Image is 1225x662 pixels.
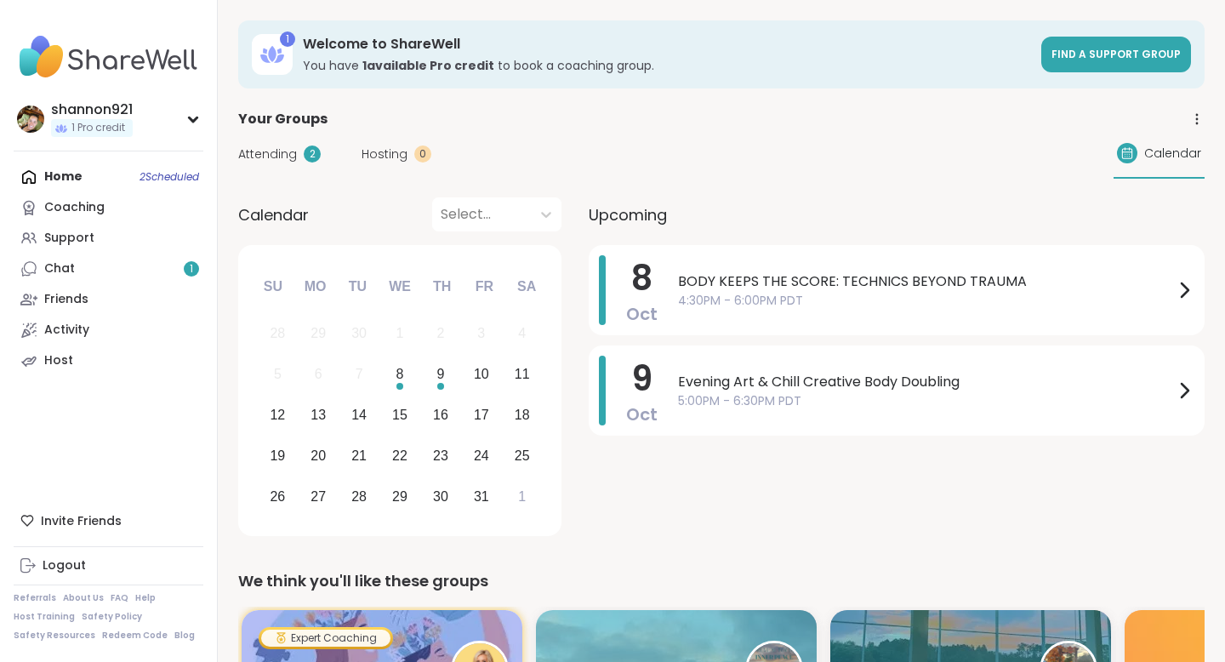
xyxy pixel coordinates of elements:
[518,485,526,508] div: 1
[259,357,296,393] div: Not available Sunday, October 5th, 2025
[280,31,295,47] div: 1
[631,254,652,302] span: 8
[382,357,419,393] div: Choose Wednesday, October 8th, 2025
[51,100,133,119] div: shannon921
[392,403,407,426] div: 15
[14,345,203,376] a: Host
[465,268,503,305] div: Fr
[300,478,337,515] div: Choose Monday, October 27th, 2025
[477,322,485,345] div: 3
[135,592,156,604] a: Help
[14,315,203,345] a: Activity
[392,444,407,467] div: 22
[341,397,378,434] div: Choose Tuesday, October 14th, 2025
[474,485,489,508] div: 31
[270,403,285,426] div: 12
[1041,37,1191,72] a: Find a support group
[270,444,285,467] div: 19
[44,322,89,339] div: Activity
[678,372,1174,392] span: Evening Art & Chill Creative Body Doubling
[82,611,142,623] a: Safety Policy
[300,357,337,393] div: Not available Monday, October 6th, 2025
[14,192,203,223] a: Coaching
[436,322,444,345] div: 2
[504,478,540,515] div: Choose Saturday, November 1st, 2025
[463,437,499,474] div: Choose Friday, October 24th, 2025
[341,437,378,474] div: Choose Tuesday, October 21st, 2025
[515,362,530,385] div: 11
[270,485,285,508] div: 26
[433,444,448,467] div: 23
[339,268,376,305] div: Tu
[589,203,667,226] span: Upcoming
[259,478,296,515] div: Choose Sunday, October 26th, 2025
[14,505,203,536] div: Invite Friends
[296,268,333,305] div: Mo
[474,444,489,467] div: 24
[362,57,494,74] b: 1 available Pro credit
[71,121,125,135] span: 1 Pro credit
[423,397,459,434] div: Choose Thursday, October 16th, 2025
[362,146,407,163] span: Hosting
[396,322,404,345] div: 1
[382,478,419,515] div: Choose Wednesday, October 29th, 2025
[257,313,542,516] div: month 2025-10
[504,357,540,393] div: Choose Saturday, October 11th, 2025
[14,27,203,87] img: ShareWell Nav Logo
[423,437,459,474] div: Choose Thursday, October 23rd, 2025
[1051,47,1181,61] span: Find a support group
[515,444,530,467] div: 25
[382,437,419,474] div: Choose Wednesday, October 22nd, 2025
[463,357,499,393] div: Choose Friday, October 10th, 2025
[678,292,1174,310] span: 4:30PM - 6:00PM PDT
[14,254,203,284] a: Chat1
[396,362,404,385] div: 8
[392,485,407,508] div: 29
[14,284,203,315] a: Friends
[678,271,1174,292] span: BODY KEEPS THE SCORE: TECHNICS BEYOND TRAUMA
[341,357,378,393] div: Not available Tuesday, October 7th, 2025
[43,557,86,574] div: Logout
[356,362,363,385] div: 7
[311,403,326,426] div: 13
[14,551,203,581] a: Logout
[102,630,168,642] a: Redeem Code
[433,403,448,426] div: 16
[44,260,75,277] div: Chat
[190,262,193,277] span: 1
[174,630,195,642] a: Blog
[463,316,499,352] div: Not available Friday, October 3rd, 2025
[274,362,282,385] div: 5
[678,392,1174,410] span: 5:00PM - 6:30PM PDT
[474,403,489,426] div: 17
[414,146,431,163] div: 0
[351,322,367,345] div: 30
[433,485,448,508] div: 30
[238,569,1205,593] div: We think you'll like these groups
[351,485,367,508] div: 28
[300,316,337,352] div: Not available Monday, September 29th, 2025
[303,35,1031,54] h3: Welcome to ShareWell
[631,355,652,402] span: 9
[351,403,367,426] div: 14
[44,230,94,247] div: Support
[508,268,545,305] div: Sa
[311,485,326,508] div: 27
[238,146,297,163] span: Attending
[424,268,461,305] div: Th
[254,268,292,305] div: Su
[44,291,88,308] div: Friends
[504,397,540,434] div: Choose Saturday, October 18th, 2025
[238,109,328,129] span: Your Groups
[44,199,105,216] div: Coaching
[259,437,296,474] div: Choose Sunday, October 19th, 2025
[270,322,285,345] div: 28
[17,106,44,133] img: shannon921
[14,611,75,623] a: Host Training
[423,478,459,515] div: Choose Thursday, October 30th, 2025
[14,630,95,642] a: Safety Resources
[315,362,322,385] div: 6
[303,57,1031,74] h3: You have to book a coaching group.
[351,444,367,467] div: 21
[382,397,419,434] div: Choose Wednesday, October 15th, 2025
